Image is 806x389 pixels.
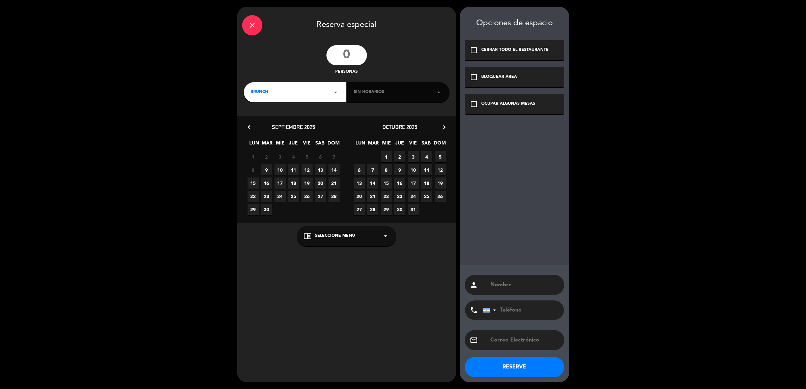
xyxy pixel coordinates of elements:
span: 31 [408,204,419,215]
span: octubre 2025 [382,124,417,130]
span: 28 [367,204,378,215]
span: 18 [421,177,432,189]
span: 5 [301,151,313,162]
i: check_box_outline_blank [470,100,478,108]
span: 3 [275,151,286,162]
span: 19 [301,177,313,189]
span: 13 [354,177,365,189]
span: 25 [421,191,432,202]
span: 3 [408,151,419,162]
span: 7 [328,151,340,162]
span: 7 [367,164,378,175]
span: 9 [394,164,405,175]
span: 13 [315,164,326,175]
span: JUE [394,139,405,150]
span: personas [335,69,358,75]
span: septiembre 2025 [272,124,315,130]
span: 12 [301,164,313,175]
span: 20 [354,191,365,202]
span: 28 [328,191,340,202]
span: 14 [367,177,378,189]
button: RESERVE [465,357,564,377]
span: 27 [315,191,326,202]
span: 8 [248,164,259,175]
div: Opciones de espacio [465,19,564,28]
span: 29 [248,204,259,215]
span: 4 [421,151,432,162]
span: 8 [381,164,392,175]
span: 19 [435,177,446,189]
span: 18 [288,177,299,189]
input: Nombre [490,280,559,290]
span: 17 [408,177,419,189]
span: MIE [275,139,286,150]
span: 17 [275,177,286,189]
i: arrow_drop_down [435,88,443,96]
span: 30 [261,204,272,215]
i: arrow_drop_down [381,232,390,240]
i: person [470,281,478,289]
span: 25 [288,191,299,202]
span: 26 [301,191,313,202]
i: check_box_outline_blank [470,46,478,54]
span: 15 [381,177,392,189]
span: 2 [394,151,405,162]
span: SAB [314,139,325,150]
span: 22 [381,191,392,202]
span: 16 [261,177,272,189]
span: 2 [261,151,272,162]
input: Teléfono [483,300,557,320]
span: 4 [288,151,299,162]
span: 23 [261,191,272,202]
i: phone [470,306,478,314]
span: 11 [421,164,432,175]
input: Correo Electrónico [490,335,559,345]
span: SAB [421,139,432,150]
span: MIE [381,139,392,150]
span: 22 [248,191,259,202]
div: OCUPAR ALGUNAS MESAS [481,101,535,107]
span: VIE [407,139,419,150]
span: 14 [328,164,340,175]
span: 5 [435,151,446,162]
span: 10 [275,164,286,175]
span: MAR [368,139,379,150]
i: chrome_reader_mode [304,232,312,240]
i: chevron_left [246,124,253,131]
i: close [248,21,256,29]
span: LUN [355,139,366,150]
span: 15 [248,177,259,189]
span: 10 [408,164,419,175]
span: 11 [288,164,299,175]
i: email [470,336,478,344]
div: BLOQUEAR ÁREA [481,74,517,80]
span: 30 [394,204,405,215]
span: 1 [248,151,259,162]
span: DOM [434,139,445,150]
span: 24 [275,191,286,202]
span: 16 [394,177,405,189]
span: MAR [262,139,273,150]
span: 29 [381,204,392,215]
i: arrow_drop_down [332,88,340,96]
span: VIE [301,139,312,150]
span: 6 [354,164,365,175]
span: 9 [261,164,272,175]
span: 6 [315,151,326,162]
span: 26 [435,191,446,202]
span: Seleccione Menú [315,233,355,239]
span: 21 [328,177,340,189]
span: DOM [327,139,339,150]
i: check_box_outline_blank [470,73,478,81]
span: LUN [249,139,260,150]
span: JUE [288,139,299,150]
span: 23 [394,191,405,202]
div: Reserva especial [237,7,456,42]
span: 20 [315,177,326,189]
span: 24 [408,191,419,202]
div: CERRAR TODO EL RESTAURANTE [481,47,549,54]
span: BRUNCH [251,89,268,96]
span: 27 [354,204,365,215]
span: 12 [435,164,446,175]
span: 1 [381,151,392,162]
